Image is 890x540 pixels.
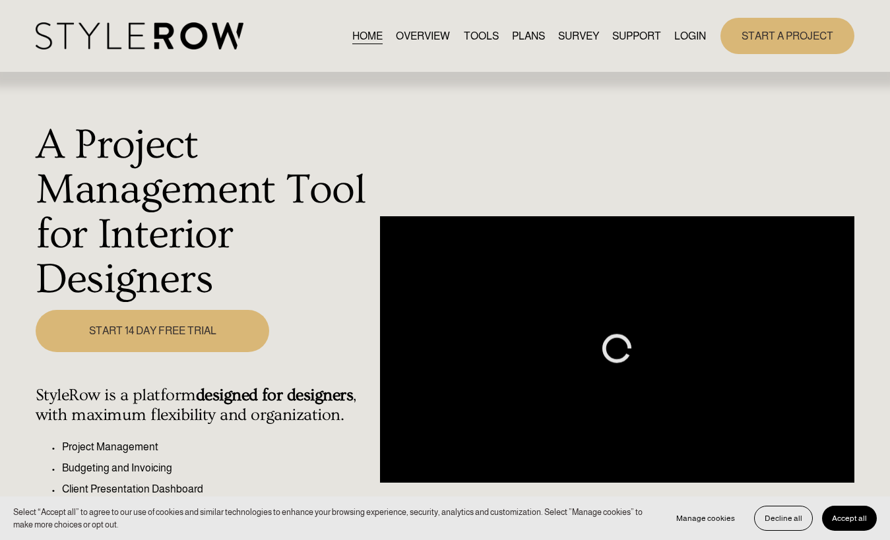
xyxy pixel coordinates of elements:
p: Budgeting and Invoicing [62,460,373,476]
a: folder dropdown [612,27,661,45]
p: Project Management [62,439,373,455]
button: Manage cookies [666,506,745,531]
p: Client Presentation Dashboard [62,481,373,497]
h1: A Project Management Tool for Interior Designers [36,123,373,303]
button: Decline all [754,506,813,531]
span: Manage cookies [676,514,735,523]
h4: StyleRow is a platform , with maximum flexibility and organization. [36,386,373,425]
a: PLANS [512,27,545,45]
button: Accept all [822,506,877,531]
img: StyleRow [36,22,243,49]
p: Select “Accept all” to agree to our use of cookies and similar technologies to enhance your brows... [13,506,653,531]
a: START 14 DAY FREE TRIAL [36,310,269,352]
a: OVERVIEW [396,27,450,45]
strong: designed for designers [196,386,354,405]
span: Decline all [765,514,802,523]
a: HOME [352,27,383,45]
a: LOGIN [674,27,706,45]
span: SUPPORT [612,28,661,44]
a: TOOLS [464,27,499,45]
a: SURVEY [558,27,599,45]
span: Accept all [832,514,867,523]
a: START A PROJECT [720,18,854,54]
